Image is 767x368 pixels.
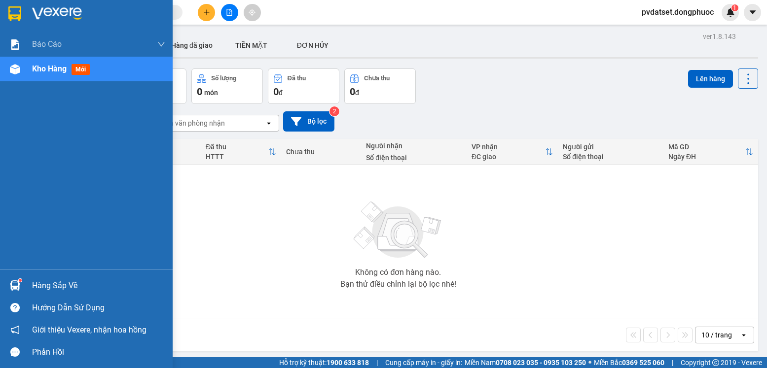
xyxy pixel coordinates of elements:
[355,268,441,276] div: Không có đơn hàng nào.
[622,359,664,367] strong: 0369 525 060
[297,41,329,49] span: ĐƠN HỦY
[472,153,545,161] div: ĐC giao
[364,75,390,82] div: Chưa thu
[19,279,22,282] sup: 1
[634,6,722,18] span: pvdatset.dongphuoc
[249,9,256,16] span: aim
[663,139,758,165] th: Toggle SortBy
[10,347,20,357] span: message
[203,9,210,16] span: plus
[10,64,20,74] img: warehouse-icon
[355,89,359,97] span: đ
[731,4,738,11] sup: 1
[211,75,236,82] div: Số lượng
[10,39,20,50] img: solution-icon
[340,280,456,288] div: Bạn thử điều chỉnh lại bộ lọc nhé!
[206,153,268,161] div: HTTT
[350,86,355,98] span: 0
[701,330,732,340] div: 10 / trang
[588,361,591,365] span: ⚪️
[472,143,545,151] div: VP nhận
[244,4,261,21] button: aim
[563,153,658,161] div: Số điện thoại
[327,359,369,367] strong: 1900 633 818
[163,33,220,57] button: Hàng đã giao
[10,303,20,312] span: question-circle
[157,40,165,48] span: down
[32,345,165,360] div: Phản hồi
[268,68,339,104] button: Đã thu0đ
[668,143,745,151] div: Mã GD
[329,106,339,116] sup: 2
[201,139,281,165] th: Toggle SortBy
[10,325,20,335] span: notification
[235,41,267,49] span: TIỀN MẶT
[385,357,462,368] span: Cung cấp máy in - giấy in:
[563,143,658,151] div: Người gửi
[197,86,202,98] span: 0
[726,8,735,17] img: icon-new-feature
[32,324,146,336] span: Giới thiệu Vexere, nhận hoa hồng
[226,9,233,16] span: file-add
[467,139,558,165] th: Toggle SortBy
[157,118,225,128] div: Chọn văn phòng nhận
[10,280,20,291] img: warehouse-icon
[288,75,306,82] div: Đã thu
[32,38,62,50] span: Báo cáo
[688,70,733,88] button: Lên hàng
[283,111,334,132] button: Bộ lọc
[712,359,719,366] span: copyright
[672,357,673,368] span: |
[376,357,378,368] span: |
[594,357,664,368] span: Miền Bắc
[279,357,369,368] span: Hỗ trợ kỹ thuật:
[703,31,736,42] div: ver 1.8.143
[286,148,356,156] div: Chưa thu
[496,359,586,367] strong: 0708 023 035 - 0935 103 250
[198,4,215,21] button: plus
[32,301,165,315] div: Hướng dẫn sử dụng
[279,89,283,97] span: đ
[204,89,218,97] span: món
[206,143,268,151] div: Đã thu
[744,4,761,21] button: caret-down
[733,4,736,11] span: 1
[273,86,279,98] span: 0
[265,119,273,127] svg: open
[366,154,462,162] div: Số điện thoại
[748,8,757,17] span: caret-down
[349,196,447,265] img: svg+xml;base64,PHN2ZyBjbGFzcz0ibGlzdC1wbHVnX19zdmciIHhtbG5zPSJodHRwOi8vd3d3LnczLm9yZy8yMDAwL3N2Zy...
[72,64,90,75] span: mới
[344,68,416,104] button: Chưa thu0đ
[740,331,748,339] svg: open
[668,153,745,161] div: Ngày ĐH
[32,278,165,293] div: Hàng sắp về
[465,357,586,368] span: Miền Nam
[191,68,263,104] button: Số lượng0món
[366,142,462,150] div: Người nhận
[32,64,67,73] span: Kho hàng
[8,6,21,21] img: logo-vxr
[221,4,238,21] button: file-add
